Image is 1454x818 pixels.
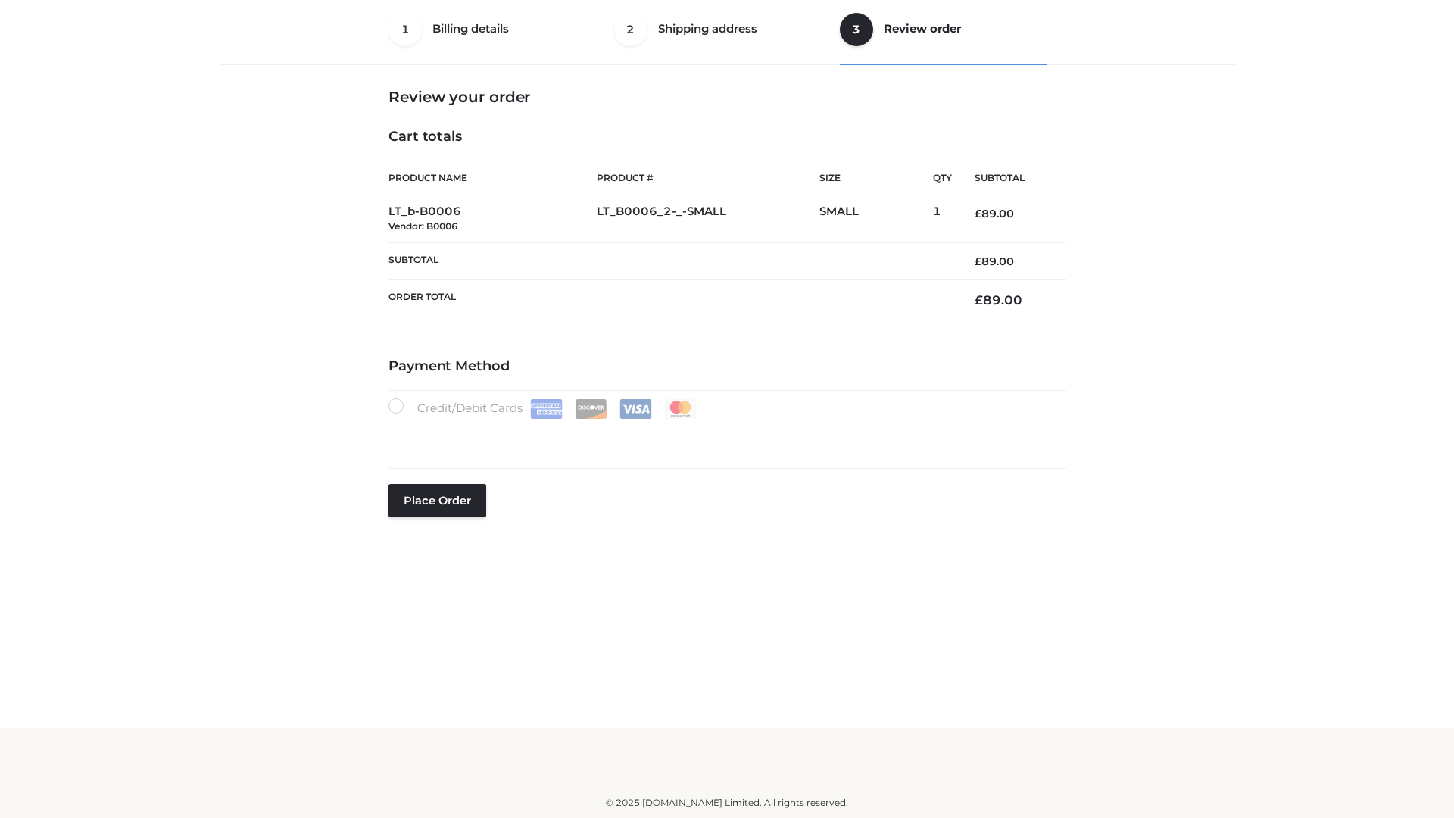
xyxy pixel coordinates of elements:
[819,161,925,195] th: Size
[664,399,697,419] img: Mastercard
[975,292,1022,308] bdi: 89.00
[388,358,1066,375] h4: Payment Method
[819,195,933,243] td: SMALL
[388,398,698,419] label: Credit/Debit Cards
[975,254,981,268] span: £
[975,207,1014,220] bdi: 89.00
[597,161,819,195] th: Product #
[975,207,981,220] span: £
[388,161,597,195] th: Product Name
[388,220,457,232] small: Vendor: B0006
[952,161,1066,195] th: Subtotal
[388,129,1066,145] h4: Cart totals
[398,426,1056,442] iframe: Secure card payment input frame
[530,399,563,419] img: Amex
[388,242,952,279] th: Subtotal
[575,399,607,419] img: Discover
[975,292,983,308] span: £
[933,195,952,243] td: 1
[388,195,597,243] td: LT_b-B0006
[975,254,1014,268] bdi: 89.00
[225,795,1229,810] div: © 2025 [DOMAIN_NAME] Limited. All rights reserved.
[388,484,486,517] button: Place order
[388,88,1066,106] h3: Review your order
[933,161,952,195] th: Qty
[388,280,952,320] th: Order Total
[619,399,652,419] img: Visa
[597,195,819,243] td: LT_B0006_2-_-SMALL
